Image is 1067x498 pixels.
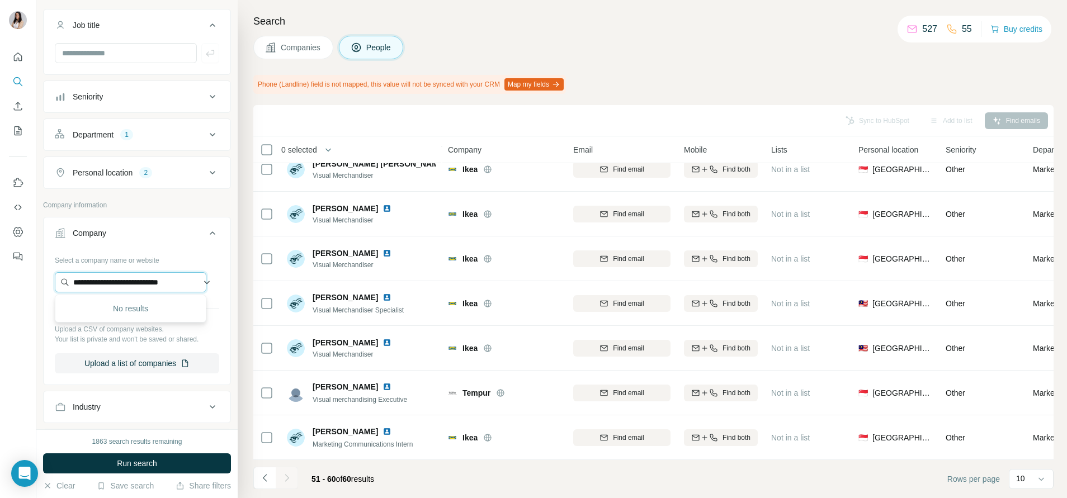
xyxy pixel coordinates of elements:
span: [GEOGRAPHIC_DATA] [872,164,932,175]
div: 1 [120,130,133,140]
button: Clear [43,480,75,491]
button: Find both [684,161,758,178]
span: [PERSON_NAME] [PERSON_NAME] [313,158,446,169]
span: Visual Merchandiser Specialist [313,306,404,314]
span: Other [946,344,965,353]
span: Find email [613,164,644,174]
span: Ikea [462,343,478,354]
span: Find email [613,433,644,443]
button: Enrich CSV [9,96,27,116]
span: Ikea [462,432,478,443]
img: Avatar [287,429,305,447]
span: Find both [723,298,750,309]
div: Phone (Landline) field is not mapped, this value will not be synced with your CRM [253,75,566,94]
button: Find email [573,206,671,222]
span: [GEOGRAPHIC_DATA] [872,343,932,354]
div: Seniority [73,91,103,102]
img: Avatar [287,160,305,178]
img: Logo of Ikea [448,433,457,442]
span: 🇸🇬 [858,253,868,264]
span: Find both [723,433,750,443]
span: 60 [342,475,351,483]
img: Logo of Ikea [448,299,457,308]
span: [PERSON_NAME] [313,292,378,303]
p: 10 [1016,473,1025,484]
p: Your list is private and won't be saved or shared. [55,334,219,344]
button: Search [9,72,27,92]
button: Company [44,220,230,251]
span: Lists [771,144,787,155]
button: Find email [573,340,671,357]
img: LinkedIn logo [383,249,391,258]
img: Logo of Ikea [448,210,457,219]
span: Not in a list [771,254,810,263]
span: [PERSON_NAME] [313,248,378,259]
span: Not in a list [771,299,810,308]
button: Find email [573,250,671,267]
span: [PERSON_NAME] [313,426,378,437]
button: Navigate to previous page [253,467,276,489]
span: Ikea [462,298,478,309]
span: Rows per page [947,473,1000,485]
span: 🇸🇬 [858,387,868,399]
button: Industry [44,393,230,420]
button: Find email [573,295,671,312]
button: Use Surfe API [9,197,27,217]
button: Buy credits [990,21,1042,37]
span: Ikea [462,164,478,175]
img: Logo of Ikea [448,344,457,353]
span: [GEOGRAPHIC_DATA] [872,387,932,399]
span: 🇸🇬 [858,432,868,443]
span: Companies [281,42,322,53]
button: Map my fields [504,78,564,91]
img: LinkedIn logo [383,427,391,436]
div: Job title [73,20,100,31]
button: Find both [684,295,758,312]
span: Visual Merchandiser [313,170,436,181]
span: 🇲🇾 [858,343,868,354]
span: Visual merchandising Executive [313,396,407,404]
span: Personal location [858,144,918,155]
button: Find both [684,250,758,267]
button: Feedback [9,246,27,267]
img: LinkedIn logo [383,382,391,391]
span: Find email [613,209,644,219]
img: Avatar [287,384,305,402]
span: 🇲🇾 [858,298,868,309]
span: Mobile [684,144,707,155]
img: LinkedIn logo [383,204,391,213]
div: 2 [139,168,152,178]
button: Quick start [9,47,27,67]
div: Personal location [73,167,133,178]
span: Company [448,144,481,155]
button: Use Surfe on LinkedIn [9,173,27,193]
span: [GEOGRAPHIC_DATA] [872,208,932,220]
span: Ikea [462,253,478,264]
button: Dashboard [9,222,27,242]
span: of [336,475,343,483]
span: Not in a list [771,433,810,442]
span: [GEOGRAPHIC_DATA] [872,253,932,264]
span: [PERSON_NAME] [313,203,378,214]
img: Avatar [287,205,305,223]
span: Ikea [462,208,478,220]
div: Department [73,129,114,140]
span: Run search [117,458,157,469]
p: 527 [922,22,937,36]
img: LinkedIn logo [383,338,391,347]
img: LinkedIn logo [383,293,391,302]
button: Find both [684,340,758,357]
span: Find both [723,343,750,353]
img: Logo of Ikea [448,165,457,174]
button: Find email [573,161,671,178]
button: Personal location2 [44,159,230,186]
span: Find email [613,343,644,353]
button: Find both [684,385,758,401]
span: Other [946,254,965,263]
button: Find email [573,429,671,446]
button: Department1 [44,121,230,148]
span: Find both [723,388,750,398]
p: 55 [962,22,972,36]
img: Avatar [287,250,305,268]
div: Industry [73,401,101,412]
